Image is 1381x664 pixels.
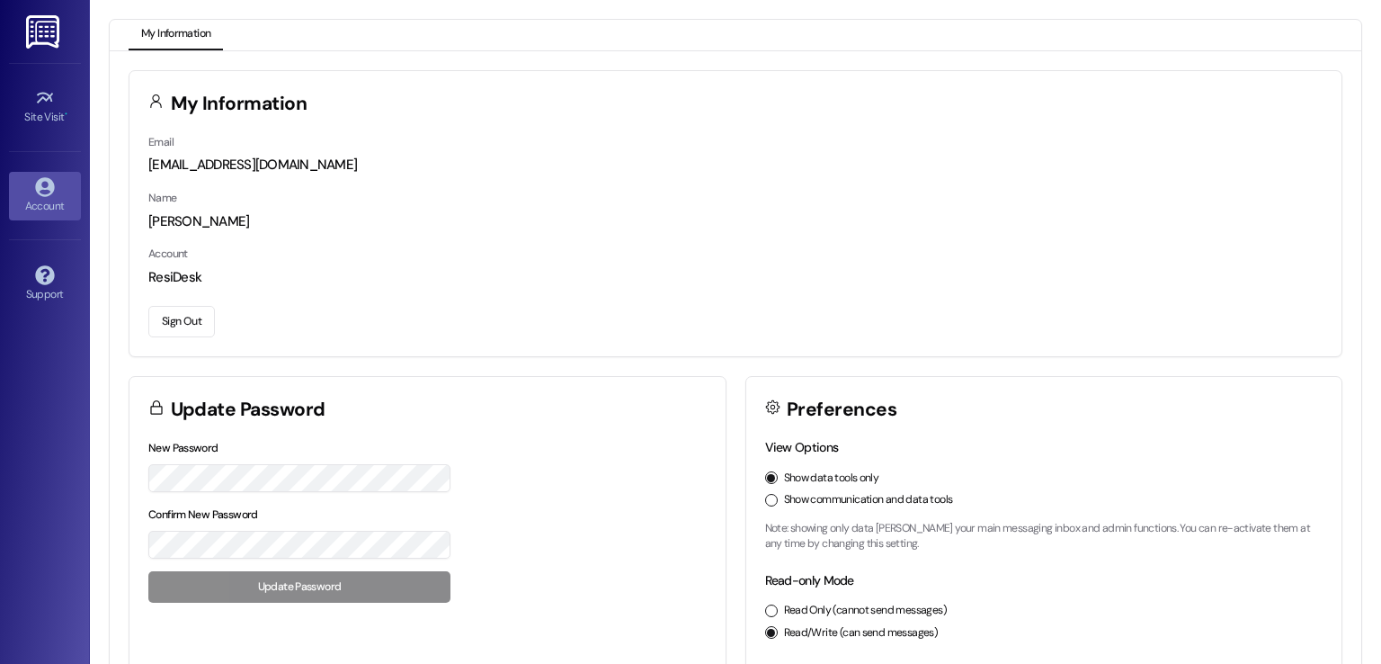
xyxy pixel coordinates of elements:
label: Name [148,191,177,205]
label: Show communication and data tools [784,492,953,508]
div: [PERSON_NAME] [148,212,1323,231]
button: My Information [129,20,223,50]
label: Read Only (cannot send messages) [784,603,947,619]
a: Site Visit • [9,83,81,131]
label: Email [148,135,174,149]
label: Account [148,247,188,261]
div: ResiDesk [148,268,1323,287]
label: Show data tools only [784,471,879,487]
label: New Password [148,441,218,455]
a: Support [9,260,81,309]
h3: My Information [171,94,307,113]
label: Read-only Mode [765,572,854,588]
div: [EMAIL_ADDRESS][DOMAIN_NAME] [148,156,1323,175]
label: Read/Write (can send messages) [784,625,939,642]
h3: Preferences [787,400,896,419]
button: Sign Out [148,306,215,337]
img: ResiDesk Logo [26,15,63,49]
span: • [65,108,67,121]
h3: Update Password [171,400,325,419]
a: Account [9,172,81,220]
p: Note: showing only data [PERSON_NAME] your main messaging inbox and admin functions. You can re-a... [765,521,1323,552]
label: View Options [765,439,839,455]
label: Confirm New Password [148,507,258,522]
